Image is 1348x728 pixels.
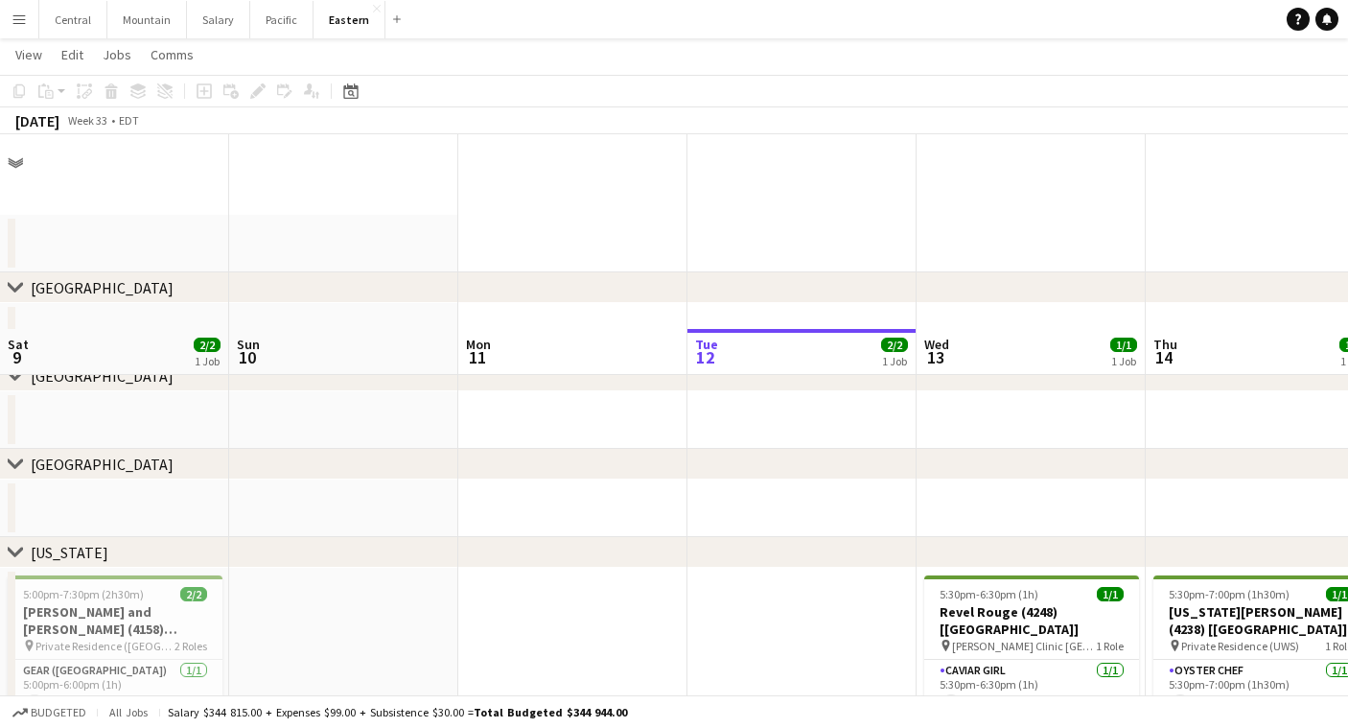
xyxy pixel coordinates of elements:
[54,42,91,67] a: Edit
[314,1,385,38] button: Eastern
[168,705,627,719] div: Salary $344 815.00 + Expenses $99.00 + Subsistence $30.00 =
[952,639,1096,653] span: [PERSON_NAME] Clinic [GEOGRAPHIC_DATA]
[1096,639,1124,653] span: 1 Role
[1097,587,1124,601] span: 1/1
[8,42,50,67] a: View
[882,354,907,368] div: 1 Job
[5,346,29,368] span: 9
[103,46,131,63] span: Jobs
[921,346,949,368] span: 13
[924,603,1139,638] h3: Revel Rouge (4248) [[GEOGRAPHIC_DATA]]
[234,346,260,368] span: 10
[881,338,908,352] span: 2/2
[924,336,949,353] span: Wed
[250,1,314,38] button: Pacific
[15,46,42,63] span: View
[39,1,107,38] button: Central
[474,705,627,719] span: Total Budgeted $344 944.00
[692,346,718,368] span: 12
[23,587,144,601] span: 5:00pm-7:30pm (2h30m)
[31,706,86,719] span: Budgeted
[194,338,221,352] span: 2/2
[237,336,260,353] span: Sun
[466,336,491,353] span: Mon
[31,543,108,562] div: [US_STATE]
[95,42,139,67] a: Jobs
[940,587,1038,601] span: 5:30pm-6:30pm (1h)
[1169,587,1290,601] span: 5:30pm-7:00pm (1h30m)
[63,113,111,128] span: Week 33
[1181,639,1299,653] span: Private Residence (UWS)
[1153,336,1177,353] span: Thu
[31,455,174,474] div: [GEOGRAPHIC_DATA]
[924,575,1139,725] app-job-card: 5:30pm-6:30pm (1h)1/1Revel Rouge (4248) [[GEOGRAPHIC_DATA]] [PERSON_NAME] Clinic [GEOGRAPHIC_DATA...
[1150,346,1177,368] span: 14
[31,278,174,297] div: [GEOGRAPHIC_DATA]
[10,702,89,723] button: Budgeted
[119,113,139,128] div: EDT
[151,46,194,63] span: Comms
[105,705,151,719] span: All jobs
[1110,338,1137,352] span: 1/1
[143,42,201,67] a: Comms
[695,336,718,353] span: Tue
[1111,354,1136,368] div: 1 Job
[8,336,29,353] span: Sat
[8,660,222,725] app-card-role: Gear ([GEOGRAPHIC_DATA])1/15:00pm-6:00pm (1h)
[463,346,491,368] span: 11
[8,603,222,638] h3: [PERSON_NAME] and [PERSON_NAME] (4158) [[GEOGRAPHIC_DATA]]
[15,111,59,130] div: [DATE]
[107,1,187,38] button: Mountain
[180,587,207,601] span: 2/2
[924,660,1139,725] app-card-role: Caviar Girl1/15:30pm-6:30pm (1h)
[187,1,250,38] button: Salary
[61,46,83,63] span: Edit
[195,354,220,368] div: 1 Job
[174,639,207,653] span: 2 Roles
[35,639,174,653] span: Private Residence ([GEOGRAPHIC_DATA], [GEOGRAPHIC_DATA])
[31,366,174,386] div: [GEOGRAPHIC_DATA]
